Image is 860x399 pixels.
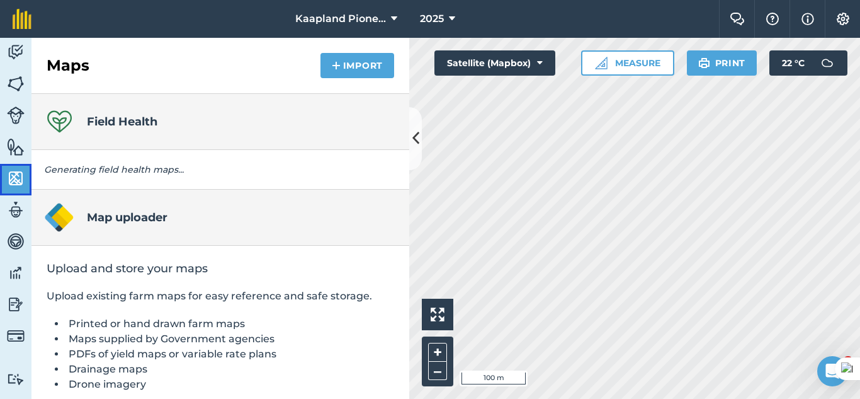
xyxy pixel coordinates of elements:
img: svg+xml;base64,PD94bWwgdmVyc2lvbj0iMS4wIiBlbmNvZGluZz0idXRmLTgiPz4KPCEtLSBHZW5lcmF0b3I6IEFkb2JlIE... [7,232,25,251]
img: svg+xml;base64,PHN2ZyB4bWxucz0iaHR0cDovL3d3dy53My5vcmcvMjAwMC9zdmciIHdpZHRoPSI1NiIgaGVpZ2h0PSI2MC... [7,137,25,156]
img: A cog icon [835,13,851,25]
img: svg+xml;base64,PHN2ZyB4bWxucz0iaHR0cDovL3d3dy53My5vcmcvMjAwMC9zdmciIHdpZHRoPSIxOSIgaGVpZ2h0PSIyNC... [698,55,710,71]
li: Drone imagery [65,377,394,392]
img: fieldmargin Logo [13,9,31,29]
em: Generating field health maps... [44,164,184,175]
button: Import [320,53,394,78]
img: svg+xml;base64,PHN2ZyB4bWxucz0iaHR0cDovL3d3dy53My5vcmcvMjAwMC9zdmciIHdpZHRoPSI1NiIgaGVpZ2h0PSI2MC... [7,169,25,188]
img: svg+xml;base64,PHN2ZyB4bWxucz0iaHR0cDovL3d3dy53My5vcmcvMjAwMC9zdmciIHdpZHRoPSIxNCIgaGVpZ2h0PSIyNC... [332,58,341,73]
span: Kaapland Pioneer [295,11,386,26]
img: A question mark icon [765,13,780,25]
img: svg+xml;base64,PD94bWwgdmVyc2lvbj0iMS4wIiBlbmNvZGluZz0idXRmLTgiPz4KPCEtLSBHZW5lcmF0b3I6IEFkb2JlIE... [7,107,25,124]
img: Two speech bubbles overlapping with the left bubble in the forefront [730,13,745,25]
button: – [428,362,447,380]
button: Satellite (Mapbox) [434,50,555,76]
img: svg+xml;base64,PD94bWwgdmVyc2lvbj0iMS4wIiBlbmNvZGluZz0idXRmLTgiPz4KPCEtLSBHZW5lcmF0b3I6IEFkb2JlIE... [7,295,25,314]
li: Printed or hand drawn farm maps [65,316,394,332]
img: Four arrows, one pointing top left, one top right, one bottom right and the last bottom left [431,308,444,321]
button: + [428,343,447,362]
span: 22 ° C [782,50,805,76]
h2: Maps [47,55,89,76]
p: Upload existing farm maps for easy reference and safe storage. [47,289,394,304]
img: svg+xml;base64,PD94bWwgdmVyc2lvbj0iMS4wIiBlbmNvZGluZz0idXRmLTgiPz4KPCEtLSBHZW5lcmF0b3I6IEFkb2JlIE... [7,263,25,282]
img: svg+xml;base64,PD94bWwgdmVyc2lvbj0iMS4wIiBlbmNvZGluZz0idXRmLTgiPz4KPCEtLSBHZW5lcmF0b3I6IEFkb2JlIE... [815,50,840,76]
iframe: Intercom live chat [817,356,847,386]
img: svg+xml;base64,PHN2ZyB4bWxucz0iaHR0cDovL3d3dy53My5vcmcvMjAwMC9zdmciIHdpZHRoPSIxNyIgaGVpZ2h0PSIxNy... [801,11,814,26]
img: svg+xml;base64,PD94bWwgdmVyc2lvbj0iMS4wIiBlbmNvZGluZz0idXRmLTgiPz4KPCEtLSBHZW5lcmF0b3I6IEFkb2JlIE... [7,373,25,385]
img: Map uploader logo [44,202,74,233]
span: 2025 [420,11,444,26]
img: Ruler icon [595,57,608,69]
h4: Field Health [87,113,157,130]
button: Print [687,50,757,76]
li: PDFs of yield maps or variable rate plans [65,347,394,362]
h4: Map uploader [87,209,167,226]
li: Drainage maps [65,362,394,377]
h2: Upload and store your maps [47,261,394,276]
img: svg+xml;base64,PD94bWwgdmVyc2lvbj0iMS4wIiBlbmNvZGluZz0idXRmLTgiPz4KPCEtLSBHZW5lcmF0b3I6IEFkb2JlIE... [7,43,25,62]
img: svg+xml;base64,PD94bWwgdmVyc2lvbj0iMS4wIiBlbmNvZGluZz0idXRmLTgiPz4KPCEtLSBHZW5lcmF0b3I6IEFkb2JlIE... [7,327,25,345]
span: 2 [843,356,853,366]
li: Maps supplied by Government agencies [65,332,394,347]
img: svg+xml;base64,PD94bWwgdmVyc2lvbj0iMS4wIiBlbmNvZGluZz0idXRmLTgiPz4KPCEtLSBHZW5lcmF0b3I6IEFkb2JlIE... [7,200,25,219]
button: Measure [581,50,674,76]
img: svg+xml;base64,PHN2ZyB4bWxucz0iaHR0cDovL3d3dy53My5vcmcvMjAwMC9zdmciIHdpZHRoPSI1NiIgaGVpZ2h0PSI2MC... [7,74,25,93]
button: 22 °C [769,50,847,76]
